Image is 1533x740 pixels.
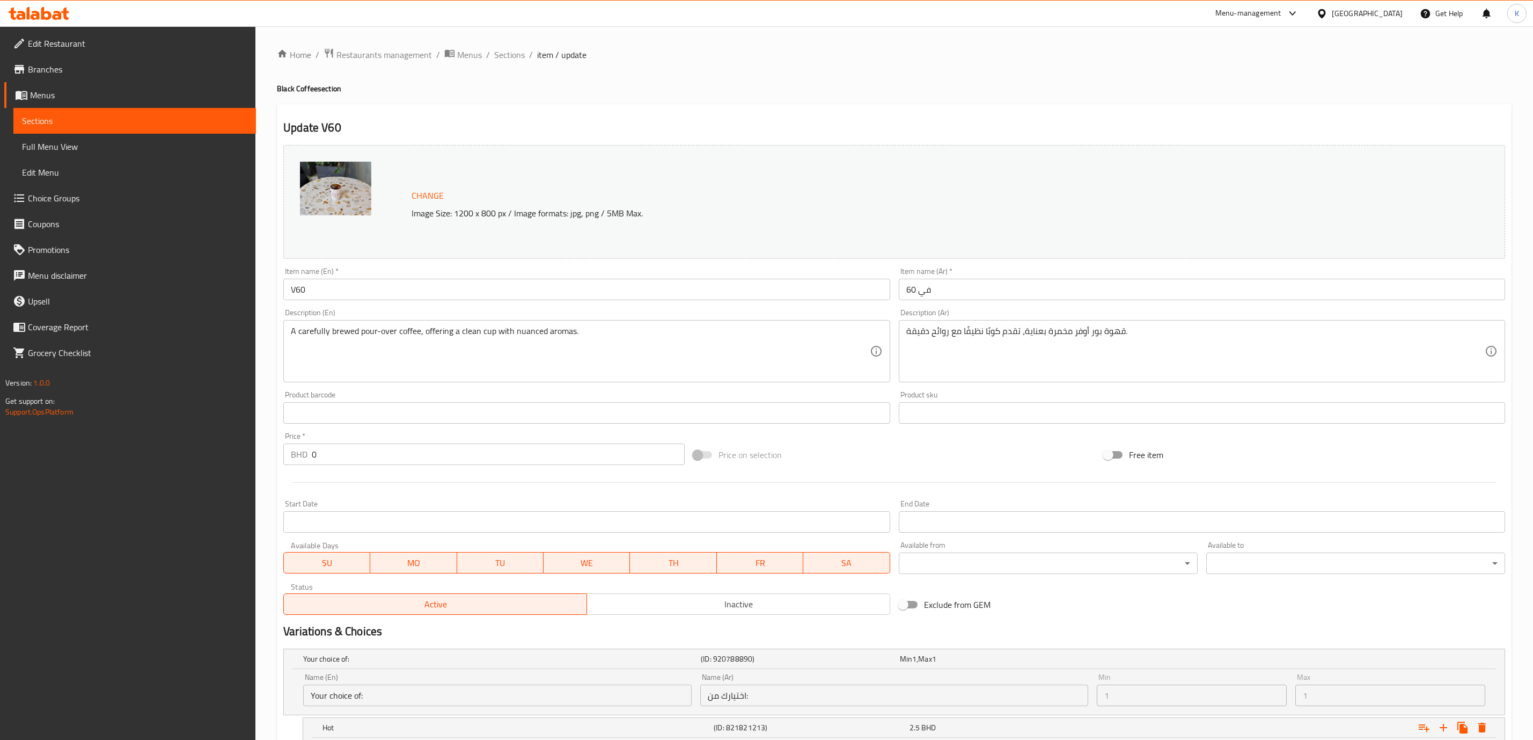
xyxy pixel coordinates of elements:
span: Coverage Report [28,321,247,333]
span: Inactive [591,597,886,612]
a: Coverage Report [4,314,256,340]
a: Upsell [4,288,256,314]
button: TU [457,552,544,574]
input: Enter name Ar [700,685,1089,706]
button: SU [283,552,370,574]
div: ​ [899,553,1198,574]
a: Coupons [4,211,256,237]
span: Sections [22,114,247,127]
textarea: قهوة بور أوفر مخمرة بعناية، تقدم كوبًا نظيفًا مع روائح دقيقة. [906,326,1485,377]
h5: Your choice of: [303,654,696,664]
span: FR [721,555,799,571]
span: Promotions [28,243,247,256]
span: Menu disclaimer [28,269,247,282]
div: [GEOGRAPHIC_DATA] [1332,8,1403,19]
span: BHD [921,721,936,735]
a: Support.OpsPlatform [5,405,74,419]
img: mmw_638911547413701342 [300,162,371,215]
a: Sections [494,48,525,61]
a: Choice Groups [4,185,256,211]
span: Change [412,188,444,204]
button: WE [544,552,630,574]
li: / [486,48,490,61]
a: Edit Menu [13,159,256,185]
h5: Hot [322,722,709,733]
input: Please enter price [312,444,685,465]
p: Image Size: 1200 x 800 px / Image formats: jpg, png / 5MB Max. [407,207,1299,220]
a: Sections [13,108,256,134]
nav: breadcrumb [277,48,1512,62]
span: Exclude from GEM [924,598,991,611]
span: Price on selection [718,448,782,461]
a: Restaurants management [324,48,432,62]
button: Delete Hot [1472,718,1492,737]
span: 2.5 [909,721,920,735]
span: Full Menu View [22,140,247,153]
input: Enter name En [303,685,692,706]
button: Add choice group [1414,718,1434,737]
span: Choice Groups [28,192,247,205]
span: SU [288,555,366,571]
a: Menus [4,82,256,108]
li: / [316,48,319,61]
a: Menu disclaimer [4,263,256,288]
span: TH [634,555,712,571]
button: FR [717,552,803,574]
span: Get support on: [5,394,55,408]
div: , [900,654,1094,664]
span: 1 [932,652,936,666]
span: Version: [5,376,32,390]
a: Promotions [4,237,256,263]
div: Menu-management [1215,7,1281,20]
button: Inactive [586,593,890,615]
div: Expand [284,649,1505,669]
input: Enter name En [283,279,890,300]
a: Edit Restaurant [4,31,256,56]
h2: Variations & Choices [283,623,1505,640]
span: Active [288,597,583,612]
span: Min [900,652,912,666]
button: MO [370,552,457,574]
a: Full Menu View [13,134,256,159]
span: Branches [28,63,247,76]
span: TU [461,555,539,571]
span: Coupons [28,217,247,230]
span: WE [548,555,626,571]
span: Menus [457,48,482,61]
h5: (ID: 920788890) [701,654,895,664]
span: 1.0.0 [33,376,50,390]
div: Expand [303,718,1505,737]
button: Add new choice [1434,718,1453,737]
h4: Black Coffee section [277,83,1512,94]
span: 1 [912,652,916,666]
span: Max [918,652,931,666]
button: TH [630,552,716,574]
a: Home [277,48,311,61]
a: Grocery Checklist [4,340,256,366]
li: / [529,48,533,61]
span: K [1515,8,1519,19]
button: Clone new choice [1453,718,1472,737]
span: Edit Menu [22,166,247,179]
span: Restaurants management [336,48,432,61]
p: BHD [291,448,307,461]
button: SA [803,552,890,574]
li: / [436,48,440,61]
span: MO [375,555,452,571]
a: Menus [444,48,482,62]
h5: (ID: 821821213) [714,722,905,733]
h2: Update V60 [283,120,1505,136]
span: Grocery Checklist [28,346,247,359]
input: Please enter product sku [899,402,1505,424]
span: item / update [537,48,586,61]
span: Menus [30,89,247,101]
span: SA [808,555,885,571]
textarea: A carefully brewed pour-over coffee, offering a clean cup with nuanced aromas. [291,326,869,377]
input: Enter name Ar [899,279,1505,300]
span: Upsell [28,295,247,308]
span: Edit Restaurant [28,37,247,50]
div: ​ [1206,553,1505,574]
a: Branches [4,56,256,82]
button: Active [283,593,587,615]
